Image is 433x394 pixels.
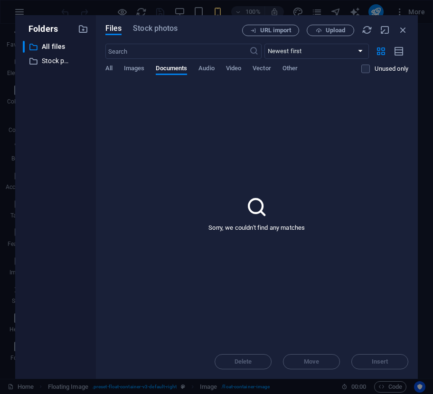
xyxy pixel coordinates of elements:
[133,23,178,34] span: Stock photos
[42,41,71,52] p: All files
[242,25,299,36] button: URL import
[307,25,354,36] button: Upload
[362,25,372,35] i: Reload
[326,28,345,33] span: Upload
[23,41,25,53] div: ​
[282,63,298,76] span: Other
[253,63,271,76] span: Vector
[78,24,88,34] i: Create new folder
[380,25,390,35] i: Minimize
[198,63,214,76] span: Audio
[156,63,187,76] span: Documents
[208,224,305,232] p: Sorry, we couldn't find any matches
[105,63,113,76] span: All
[375,65,408,73] p: Displays only files that are not in use on the website. Files added during this session can still...
[23,23,58,35] p: Folders
[105,23,122,34] span: Files
[260,28,291,33] span: URL import
[398,25,408,35] i: Close
[23,55,88,67] div: Stock photos & videos
[105,44,249,59] input: Search
[226,63,241,76] span: Video
[124,63,145,76] span: Images
[42,56,71,66] p: Stock photos & videos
